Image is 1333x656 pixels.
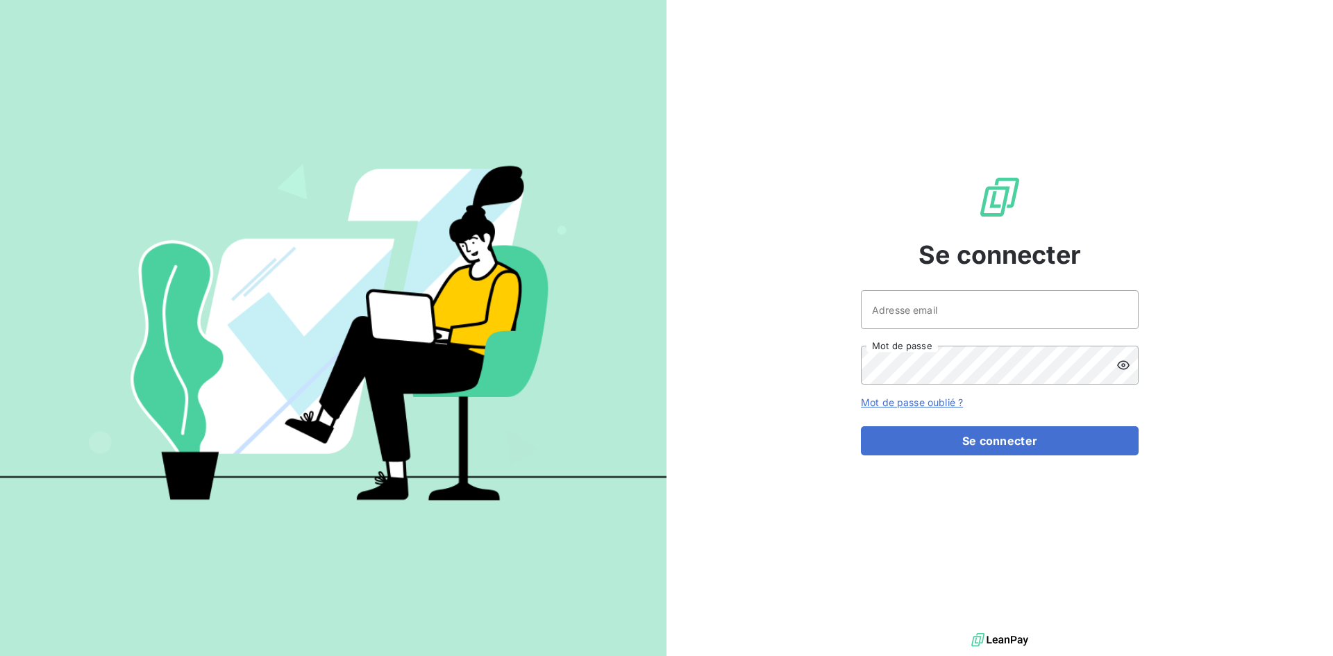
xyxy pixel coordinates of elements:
[861,290,1139,329] input: placeholder
[971,630,1028,650] img: logo
[861,396,963,408] a: Mot de passe oublié ?
[861,426,1139,455] button: Se connecter
[919,236,1081,274] span: Se connecter
[978,175,1022,219] img: Logo LeanPay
